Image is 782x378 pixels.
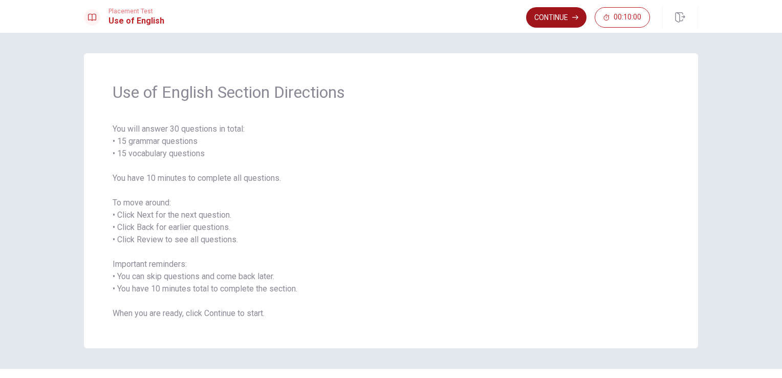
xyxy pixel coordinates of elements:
[595,7,650,28] button: 00:10:00
[113,82,669,102] span: Use of English Section Directions
[108,8,164,15] span: Placement Test
[526,7,587,28] button: Continue
[614,13,641,22] span: 00:10:00
[108,15,164,27] h1: Use of English
[113,123,669,320] span: You will answer 30 questions in total: • 15 grammar questions • 15 vocabulary questions You have ...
